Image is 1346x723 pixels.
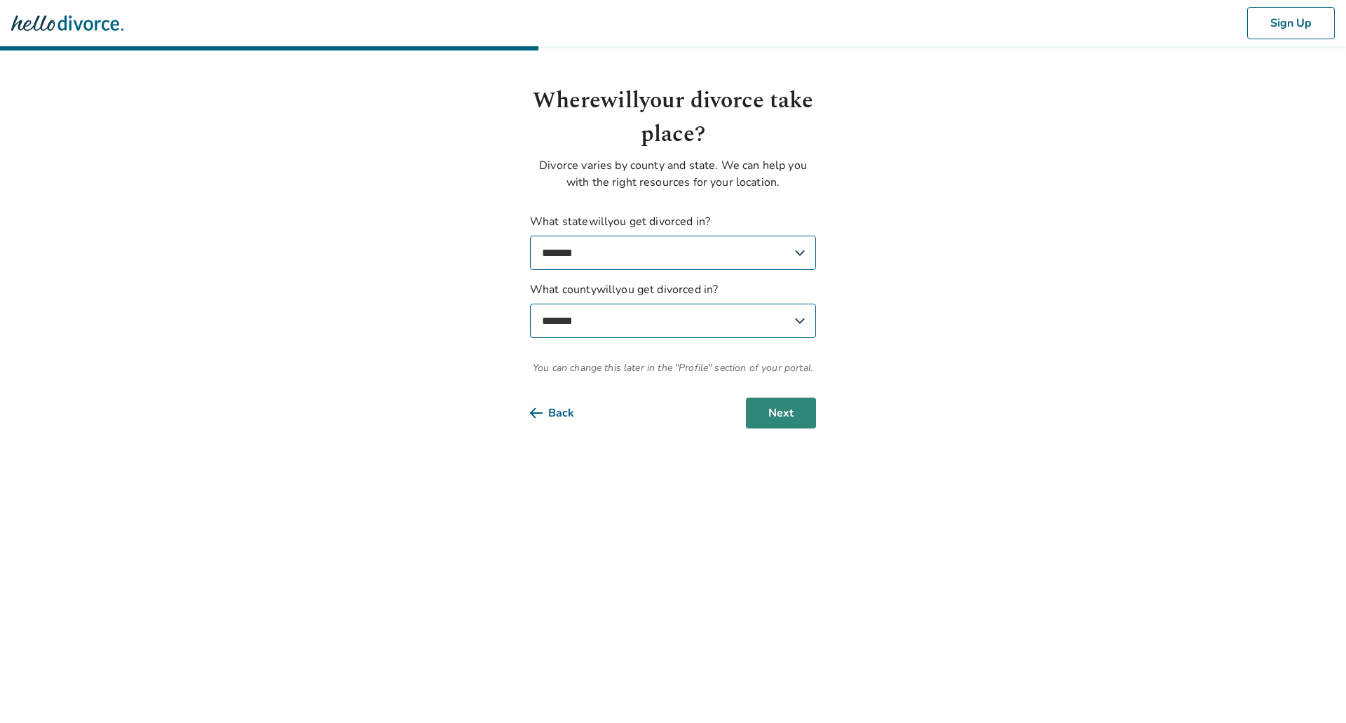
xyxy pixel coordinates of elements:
[530,360,816,375] span: You can change this later in the "Profile" section of your portal.
[530,398,597,428] button: Back
[11,9,123,37] img: Hello Divorce Logo
[1247,7,1335,39] button: Sign Up
[530,84,816,151] h1: Where will your divorce take place?
[746,398,816,428] button: Next
[1276,656,1346,723] iframe: Chat Widget
[530,157,816,191] p: Divorce varies by county and state. We can help you with the right resources for your location.
[530,281,816,338] label: What county will you get divorced in?
[530,213,816,270] label: What state will you get divorced in?
[530,236,816,270] select: What statewillyou get divorced in?
[530,304,816,338] select: What countywillyou get divorced in?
